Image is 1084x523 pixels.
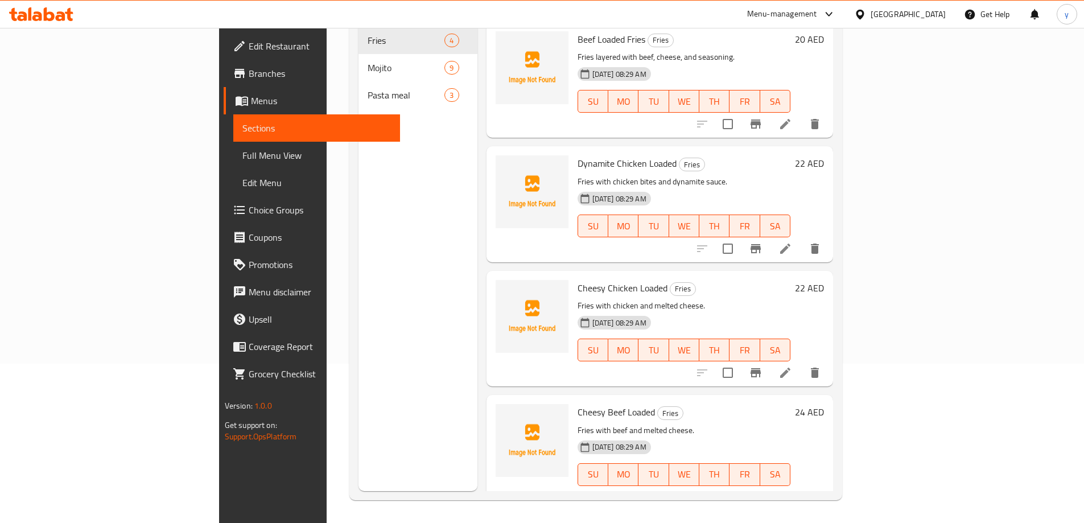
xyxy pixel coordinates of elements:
a: Promotions [224,251,400,278]
img: Beef Loaded Fries [496,31,568,104]
span: Branches [249,67,391,80]
h6: 22 AED [795,155,824,171]
div: Menu-management [747,7,817,21]
a: Coupons [224,224,400,251]
span: Coverage Report [249,340,391,353]
span: [DATE] 08:29 AM [588,442,651,452]
button: WE [669,90,699,113]
span: Fries [679,158,704,171]
span: Fries [648,34,673,47]
div: Pasta meal3 [358,81,477,109]
span: 3 [445,90,458,101]
img: Cheesy Chicken Loaded [496,280,568,353]
div: items [444,88,459,102]
button: WE [669,339,699,361]
p: Fries with chicken and melted cheese. [578,299,791,313]
button: SA [760,463,790,486]
button: TH [699,215,729,237]
span: 4 [445,35,458,46]
a: Menus [224,87,400,114]
button: FR [729,215,760,237]
span: [DATE] 08:29 AM [588,193,651,204]
p: Fries with beef and melted cheese. [578,423,791,438]
button: Branch-specific-item [742,484,769,511]
button: MO [608,90,638,113]
div: Pasta meal [368,88,444,102]
span: Beef Loaded Fries [578,31,645,48]
button: SU [578,463,608,486]
div: Fries4 [358,27,477,54]
span: MO [613,218,634,234]
a: Full Menu View [233,142,400,169]
span: Fries [658,407,683,420]
span: Fries [670,282,695,295]
a: Edit Menu [233,169,400,196]
button: MO [608,215,638,237]
span: Menu disclaimer [249,285,391,299]
span: Select to update [716,361,740,385]
span: Cheesy Chicken Loaded [578,279,667,296]
a: Choice Groups [224,196,400,224]
span: WE [674,342,695,359]
button: TU [638,463,669,486]
button: SU [578,339,608,361]
span: FR [734,218,755,234]
a: Edit menu item [778,366,792,380]
span: SA [765,342,786,359]
a: Grocery Checklist [224,360,400,388]
a: Upsell [224,306,400,333]
span: SA [765,218,786,234]
button: FR [729,339,760,361]
span: Version: [225,398,253,413]
span: Select to update [716,112,740,136]
p: Fries layered with beef, cheese, and seasoning. [578,50,791,64]
span: Get support on: [225,418,277,433]
span: SA [765,466,786,483]
span: TU [643,466,664,483]
a: Edit menu item [778,117,792,131]
button: Branch-specific-item [742,359,769,386]
nav: Menu sections [358,22,477,113]
span: TU [643,218,664,234]
button: SA [760,215,790,237]
button: MO [608,463,638,486]
button: MO [608,339,638,361]
span: WE [674,93,695,110]
span: TU [643,342,664,359]
div: Fries [670,282,696,296]
span: TH [704,342,725,359]
span: SU [583,218,604,234]
h6: 20 AED [795,31,824,47]
button: Branch-specific-item [742,235,769,262]
button: Branch-specific-item [742,110,769,138]
div: Fries [368,34,444,47]
div: items [444,34,459,47]
span: y [1065,8,1069,20]
span: [DATE] 08:29 AM [588,318,651,328]
div: [GEOGRAPHIC_DATA] [871,8,946,20]
button: WE [669,463,699,486]
button: delete [801,484,829,511]
span: SU [583,466,604,483]
span: Dynamite Chicken Loaded [578,155,677,172]
span: Promotions [249,258,391,271]
span: Edit Restaurant [249,39,391,53]
span: MO [613,93,634,110]
h6: 24 AED [795,404,824,420]
button: delete [801,359,829,386]
button: SU [578,90,608,113]
span: TU [643,93,664,110]
div: Fries [648,34,674,47]
button: delete [801,235,829,262]
span: Edit Menu [242,176,391,190]
span: FR [734,342,755,359]
span: Mojito [368,61,444,75]
a: Support.OpsPlatform [225,429,297,444]
h6: 22 AED [795,280,824,296]
span: TH [704,93,725,110]
button: delete [801,110,829,138]
span: [DATE] 08:29 AM [588,69,651,80]
button: FR [729,90,760,113]
span: FR [734,466,755,483]
div: items [444,61,459,75]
